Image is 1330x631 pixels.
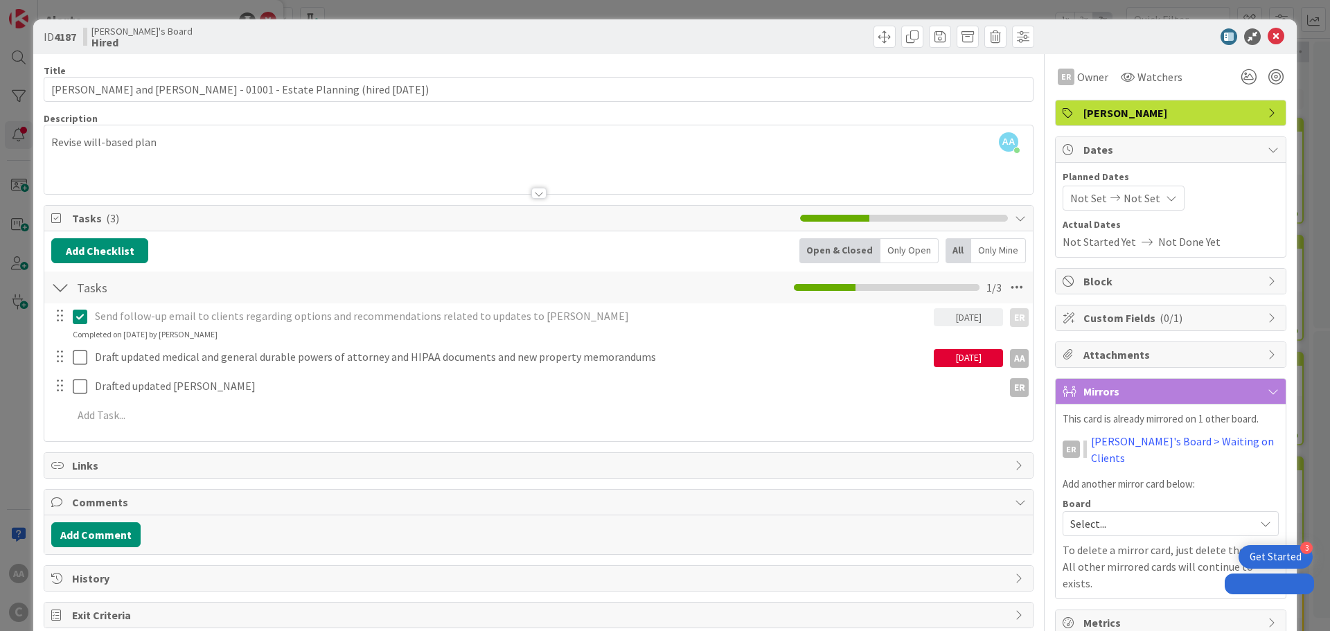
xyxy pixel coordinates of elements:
[106,211,119,225] span: ( 3 )
[934,308,1003,326] div: [DATE]
[72,275,384,300] input: Add Checklist...
[1137,69,1182,85] span: Watchers
[1083,141,1261,158] span: Dates
[1063,170,1279,184] span: Planned Dates
[1083,346,1261,363] span: Attachments
[1070,190,1107,206] span: Not Set
[1083,614,1261,631] span: Metrics
[51,522,141,547] button: Add Comment
[1124,190,1160,206] span: Not Set
[1063,441,1080,458] div: ER
[95,349,928,365] p: Draft updated medical and general durable powers of attorney and HIPAA documents and new property...
[51,134,1026,150] p: Revise will-based plan
[91,26,193,37] span: [PERSON_NAME]'s Board
[72,494,1008,510] span: Comments
[1063,411,1279,427] p: This card is already mirrored on 1 other board.
[72,210,793,226] span: Tasks
[1063,499,1091,508] span: Board
[971,238,1026,263] div: Only Mine
[44,77,1034,102] input: type card name here...
[1083,105,1261,121] span: [PERSON_NAME]
[1083,310,1261,326] span: Custom Fields
[72,457,1008,474] span: Links
[1063,477,1279,492] p: Add another mirror card below:
[999,132,1018,152] span: AA
[1063,233,1136,250] span: Not Started Yet
[1160,311,1182,325] span: ( 0/1 )
[1058,69,1074,85] div: ER
[44,28,76,45] span: ID
[946,238,971,263] div: All
[880,238,939,263] div: Only Open
[1063,542,1279,592] p: To delete a mirror card, just delete the card. All other mirrored cards will continue to exists.
[95,378,997,394] p: Drafted updated [PERSON_NAME]
[73,328,218,341] div: Completed on [DATE] by [PERSON_NAME]
[72,607,1008,623] span: Exit Criteria
[91,37,193,48] b: Hired
[934,349,1003,367] div: [DATE]
[44,64,66,77] label: Title
[1083,383,1261,400] span: Mirrors
[72,570,1008,587] span: History
[799,238,880,263] div: Open & Closed
[1300,542,1313,554] div: 3
[1091,433,1279,466] a: [PERSON_NAME]'s Board > Waiting on Clients
[1070,514,1248,533] span: Select...
[1083,273,1261,290] span: Block
[1010,308,1029,327] div: ER
[1077,69,1108,85] span: Owner
[44,112,98,125] span: Description
[986,279,1002,296] span: 1 / 3
[95,308,928,324] p: Send follow-up email to clients regarding options and recommendations related to updates to [PERS...
[1239,545,1313,569] div: Open Get Started checklist, remaining modules: 3
[51,238,148,263] button: Add Checklist
[1010,378,1029,397] div: ER
[1158,233,1221,250] span: Not Done Yet
[1010,349,1029,368] div: AA
[54,30,76,44] b: 4187
[1063,217,1279,232] span: Actual Dates
[1250,550,1302,564] div: Get Started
